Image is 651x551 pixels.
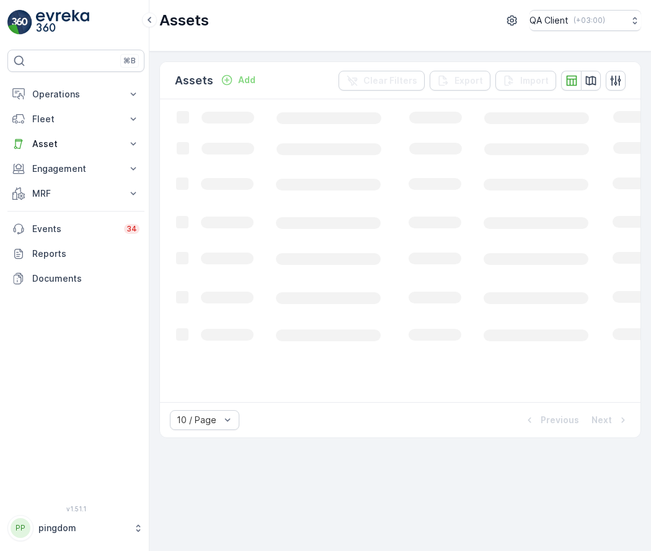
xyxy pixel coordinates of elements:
[7,107,144,132] button: Fleet
[32,138,120,150] p: Asset
[7,505,144,513] span: v 1.51.1
[36,10,89,35] img: logo_light-DOdMpM7g.png
[7,515,144,541] button: PPpingdom
[541,414,579,426] p: Previous
[430,71,490,91] button: Export
[363,74,417,87] p: Clear Filters
[495,71,556,91] button: Import
[7,10,32,35] img: logo
[216,73,260,87] button: Add
[7,156,144,181] button: Engagement
[32,163,120,175] p: Engagement
[590,413,631,428] button: Next
[32,272,139,285] p: Documents
[7,132,144,156] button: Asset
[7,181,144,206] button: MRF
[38,522,127,534] p: pingdom
[7,82,144,107] button: Operations
[32,248,139,260] p: Reports
[159,11,209,30] p: Assets
[7,217,144,241] a: Events34
[454,74,483,87] p: Export
[238,74,255,86] p: Add
[11,518,30,538] div: PP
[529,10,641,31] button: QA Client(+03:00)
[591,414,612,426] p: Next
[7,241,144,266] a: Reports
[520,74,549,87] p: Import
[573,16,605,25] p: ( +03:00 )
[522,413,580,428] button: Previous
[529,14,569,27] p: QA Client
[123,56,136,66] p: ⌘B
[32,113,120,125] p: Fleet
[7,266,144,291] a: Documents
[126,224,137,234] p: 34
[175,72,213,89] p: Assets
[339,71,425,91] button: Clear Filters
[32,88,120,101] p: Operations
[32,187,120,200] p: MRF
[32,223,117,235] p: Events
